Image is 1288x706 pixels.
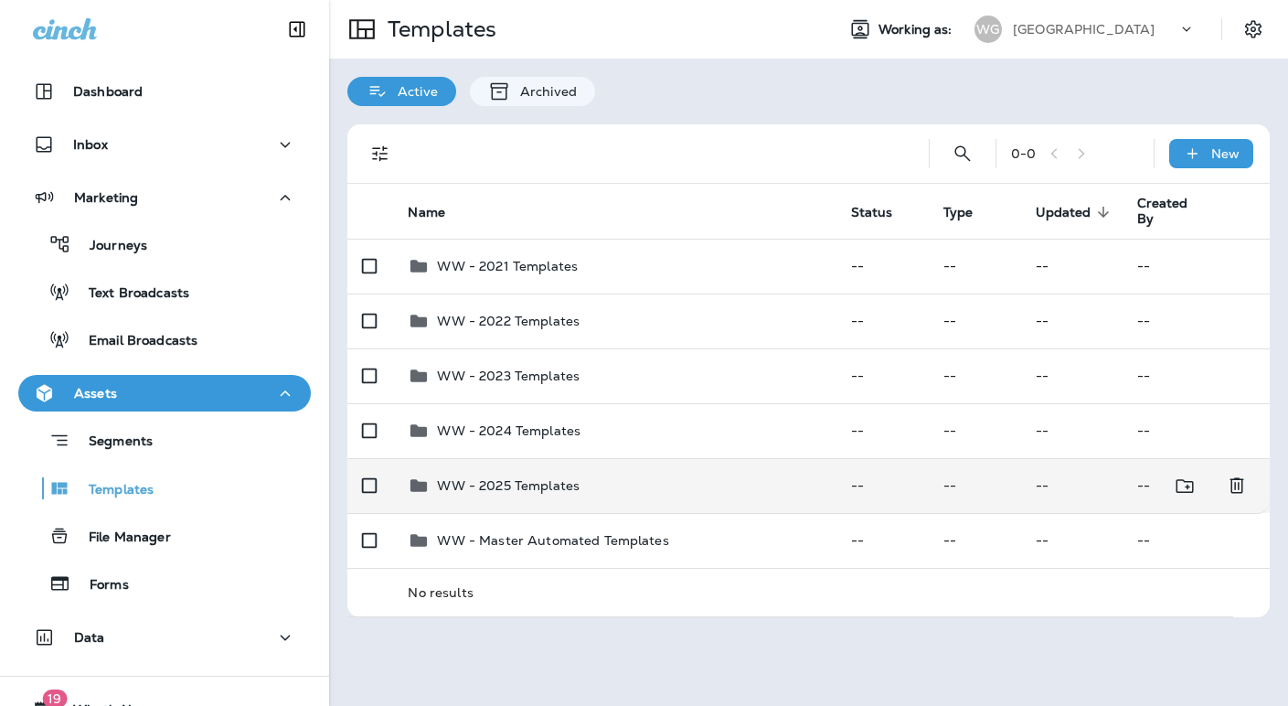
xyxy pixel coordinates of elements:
[74,630,105,645] p: Data
[18,421,311,460] button: Segments
[836,403,929,458] td: --
[70,333,197,350] p: Email Broadcasts
[1123,513,1270,568] td: --
[929,239,1021,294] td: --
[18,469,311,508] button: Templates
[18,619,311,656] button: Data
[1166,467,1204,505] button: Move to folder
[18,126,311,163] button: Inbox
[437,478,580,493] p: WW - 2025 Templates
[362,135,399,172] button: Filters
[944,135,981,172] button: Search Templates
[71,577,129,594] p: Forms
[73,84,143,99] p: Dashboard
[943,205,974,220] span: Type
[1123,403,1270,458] td: --
[380,16,496,43] p: Templates
[1123,239,1270,294] td: --
[1021,513,1123,568] td: --
[1036,204,1115,220] span: Updated
[74,190,138,205] p: Marketing
[71,238,147,255] p: Journeys
[1137,196,1202,227] span: Created By
[437,369,580,383] p: WW - 2023 Templates
[1123,348,1270,403] td: --
[1137,196,1226,227] span: Created By
[929,403,1021,458] td: --
[437,259,578,273] p: WW - 2021 Templates
[1013,22,1155,37] p: [GEOGRAPHIC_DATA]
[70,482,154,499] p: Templates
[1021,403,1123,458] td: --
[389,84,438,99] p: Active
[408,205,445,220] span: Name
[408,204,469,220] span: Name
[1036,205,1091,220] span: Updated
[18,273,311,311] button: Text Broadcasts
[929,513,1021,568] td: --
[18,375,311,412] button: Assets
[18,564,311,603] button: Forms
[393,568,1232,616] td: No results
[836,458,929,513] td: --
[1021,458,1123,513] td: --
[18,179,311,216] button: Marketing
[74,386,117,401] p: Assets
[1011,146,1036,161] div: 0 - 0
[511,84,577,99] p: Archived
[851,204,917,220] span: Status
[1219,467,1255,505] button: Delete
[70,433,153,452] p: Segments
[18,225,311,263] button: Journeys
[437,314,580,328] p: WW - 2022 Templates
[437,423,580,438] p: WW - 2024 Templates
[18,517,311,555] button: File Manager
[1237,13,1270,46] button: Settings
[1021,239,1123,294] td: --
[1211,146,1240,161] p: New
[70,529,171,547] p: File Manager
[943,204,997,220] span: Type
[271,11,323,48] button: Collapse Sidebar
[878,22,956,37] span: Working as:
[18,73,311,110] button: Dashboard
[1123,294,1270,348] td: --
[1021,294,1123,348] td: --
[1123,458,1233,513] td: --
[929,348,1021,403] td: --
[836,294,929,348] td: --
[18,320,311,358] button: Email Broadcasts
[836,513,929,568] td: --
[1021,348,1123,403] td: --
[70,285,189,303] p: Text Broadcasts
[836,348,929,403] td: --
[836,239,929,294] td: --
[974,16,1002,43] div: WG
[437,533,668,548] p: WW - Master Automated Templates
[929,294,1021,348] td: --
[73,137,108,152] p: Inbox
[851,205,893,220] span: Status
[929,458,1021,513] td: --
